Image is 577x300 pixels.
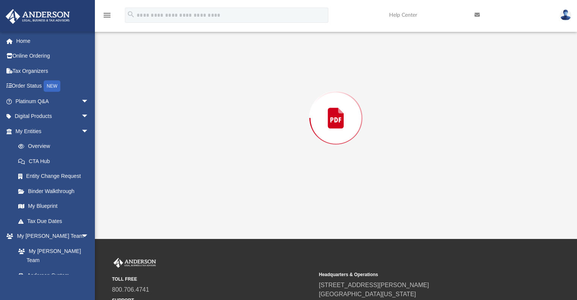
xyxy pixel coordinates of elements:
[11,154,100,169] a: CTA Hub
[5,63,100,79] a: Tax Organizers
[112,286,149,293] a: 800.706.4741
[319,291,416,297] a: [GEOGRAPHIC_DATA][US_STATE]
[127,10,135,19] i: search
[5,49,100,64] a: Online Ordering
[5,109,100,124] a: Digital Productsarrow_drop_down
[5,33,100,49] a: Home
[11,169,100,184] a: Entity Change Request
[81,124,96,139] span: arrow_drop_down
[11,184,100,199] a: Binder Walkthrough
[319,271,520,278] small: Headquarters & Operations
[11,199,96,214] a: My Blueprint
[11,139,100,154] a: Overview
[560,9,571,20] img: User Pic
[11,214,100,229] a: Tax Due Dates
[11,243,93,268] a: My [PERSON_NAME] Team
[112,276,314,283] small: TOLL FREE
[3,9,72,24] img: Anderson Advisors Platinum Portal
[5,94,100,109] a: Platinum Q&Aarrow_drop_down
[81,94,96,109] span: arrow_drop_down
[11,268,96,283] a: Anderson System
[44,80,60,92] div: NEW
[112,258,158,268] img: Anderson Advisors Platinum Portal
[81,229,96,244] span: arrow_drop_down
[5,229,96,244] a: My [PERSON_NAME] Teamarrow_drop_down
[5,79,100,94] a: Order StatusNEW
[5,124,100,139] a: My Entitiesarrow_drop_down
[102,14,112,20] a: menu
[102,11,112,20] i: menu
[81,109,96,124] span: arrow_drop_down
[119,0,553,216] div: Preview
[319,282,429,288] a: [STREET_ADDRESS][PERSON_NAME]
